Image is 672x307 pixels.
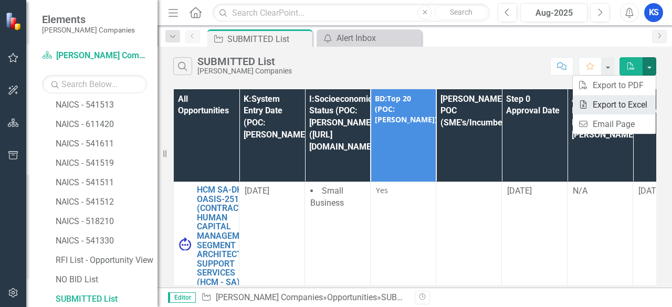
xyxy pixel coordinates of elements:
div: » » [201,292,407,304]
div: [PERSON_NAME] Companies [197,67,292,75]
a: Export to Excel [573,95,656,114]
a: NAICS - 541519 [53,155,157,172]
a: Alert Inbox [319,31,419,45]
a: Email Page [573,114,656,134]
div: NAICS - 541330 [56,236,157,246]
a: NAICS - 611420 [53,116,157,133]
div: SUBMITTED List [381,292,443,302]
a: NAICS - 541513 [53,97,157,113]
div: NAICS - 541519 [56,158,157,168]
div: NAICS - 541611 [56,139,157,149]
div: N/A [573,185,627,197]
div: NO BID List [56,275,157,284]
div: Aug-2025 [524,7,584,19]
span: Editor [168,292,196,303]
span: [DATE] [638,186,663,196]
div: NAICS - 611420 [56,120,157,129]
a: HCM SA-DHS-OASIS-251757 (CONTRACTOR HUMAN CAPITAL MANAGEMENT SEGMENT ARCHITECTURE SUPPORT SERVICE... [197,185,258,287]
div: SUBMITTED List [56,294,157,304]
a: Opportunities [327,292,377,302]
a: NAICS - 541512 [53,194,157,210]
span: Search [450,8,472,16]
div: SUBMITTED List [227,33,310,46]
div: Alert Inbox [337,31,419,45]
a: NAICS - 541611 [53,135,157,152]
button: Aug-2025 [520,3,587,22]
span: [DATE] [507,186,532,196]
span: Elements [42,13,135,26]
a: [PERSON_NAME] Companies [216,292,323,302]
small: [PERSON_NAME] Companies [42,26,135,34]
a: NO BID List [53,271,157,288]
a: [PERSON_NAME] Companies [42,50,147,62]
span: Yes [376,185,388,195]
div: NAICS - 541513 [56,100,157,110]
span: Small Business [310,186,344,208]
div: RFI List - Opportunity View [56,256,157,265]
input: Search ClearPoint... [213,4,490,22]
img: ClearPoint Strategy [5,12,24,30]
div: NAICS - 518210 [56,217,157,226]
img: Submitted [179,238,192,250]
a: NAICS - 541330 [53,232,157,249]
a: NAICS - 518210 [53,213,157,230]
span: [DATE] [245,186,269,196]
button: Search [435,5,487,20]
a: NAICS - 541511 [53,174,157,191]
a: Export to PDF [573,76,656,95]
div: NAICS - 541512 [56,197,157,207]
button: KS [644,3,663,22]
div: NAICS - 541511 [56,178,157,187]
a: RFI List - Opportunity View [53,252,157,269]
div: SUBMITTED List [197,56,292,67]
input: Search Below... [42,75,147,93]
